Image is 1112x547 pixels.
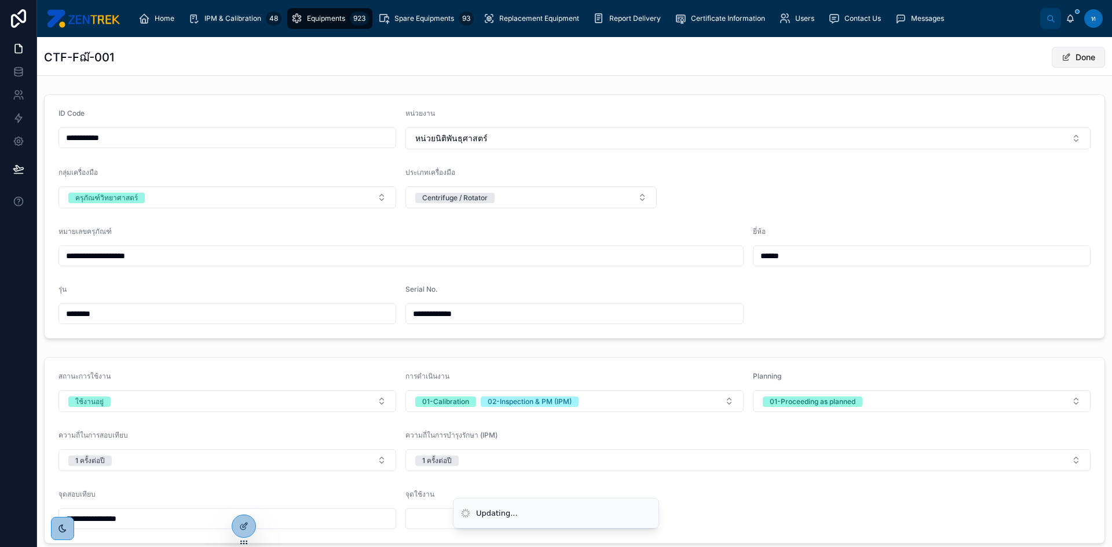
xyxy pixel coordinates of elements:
[590,8,669,29] a: Report Delivery
[499,14,579,23] span: Replacement Equipment
[405,168,455,177] span: ประเภทเครื่องมือ
[129,6,1040,31] div: scrollable content
[287,8,372,29] a: Equipments923
[58,186,396,208] button: Select Button
[1052,47,1105,68] button: Done
[204,14,261,23] span: IPM & Calibration
[405,109,435,118] span: หน่วยงาน
[155,14,174,23] span: Home
[422,193,488,203] div: Centrifuge / Rotator
[266,12,281,25] div: 48
[671,8,773,29] a: Certificate Information
[405,390,743,412] button: Select Button
[911,14,944,23] span: Messages
[405,431,498,439] span: ความถี่ในการบำรุงรักษา (IPM)
[459,12,474,25] div: 93
[58,390,396,412] button: Select Button
[350,12,369,25] div: 923
[405,186,657,208] button: Select Button
[488,397,572,407] div: 02-Inspection & PM (IPM)
[691,14,765,23] span: Certificate Information
[405,127,1091,149] button: Select Button
[135,8,182,29] a: Home
[394,14,454,23] span: Spare Equipments
[480,8,587,29] a: Replacement Equipment
[415,133,488,144] span: หน่วยนิติพันธุศาสตร์
[415,395,476,407] button: Unselect I_01_CALIBRATION
[891,8,952,29] a: Messages
[58,168,98,177] span: กลุ่มเครื่องมือ
[185,8,285,29] a: IPM & Calibration48
[75,397,104,407] div: ใช้งานอยู่
[75,193,138,203] div: ครุภัณฑ์วิทยาศาสตร์
[58,490,96,498] span: จุดสอบเทียบ
[795,14,814,23] span: Users
[753,372,781,380] span: Planning
[44,49,114,65] h1: CTF-Fฌ๊-001
[58,372,111,380] span: สถานะการใช้งาน
[776,8,822,29] a: Users
[58,449,396,471] button: Select Button
[1091,14,1096,23] span: ท
[58,285,67,293] span: รุ่น
[405,449,1091,471] button: Select Button
[58,109,85,118] span: ID Code
[46,9,120,28] img: App logo
[844,14,881,23] span: Contact Us
[609,14,661,23] span: Report Delivery
[753,390,1091,412] button: Select Button
[481,395,579,407] button: Unselect I_02_INSPECTION_PM_IPM
[58,227,112,236] span: หมายเลขครุภัณฑ์
[770,397,855,407] div: 01-Proceeding as planned
[307,14,345,23] span: Equipments
[58,431,128,439] span: ความถี่ในการสอบเทียบ
[422,397,469,407] div: 01-Calibration
[825,8,889,29] a: Contact Us
[405,285,438,293] span: Serial No.
[405,372,449,380] span: การดำเนินงาน
[405,490,434,498] span: จุดใช้งาน
[375,8,477,29] a: Spare Equipments93
[476,508,518,519] div: Updating...
[753,227,766,236] span: ยี่ห้อ
[75,456,105,466] div: 1 ครั้งต่อปี
[422,456,452,466] div: 1 ครั้งต่อปี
